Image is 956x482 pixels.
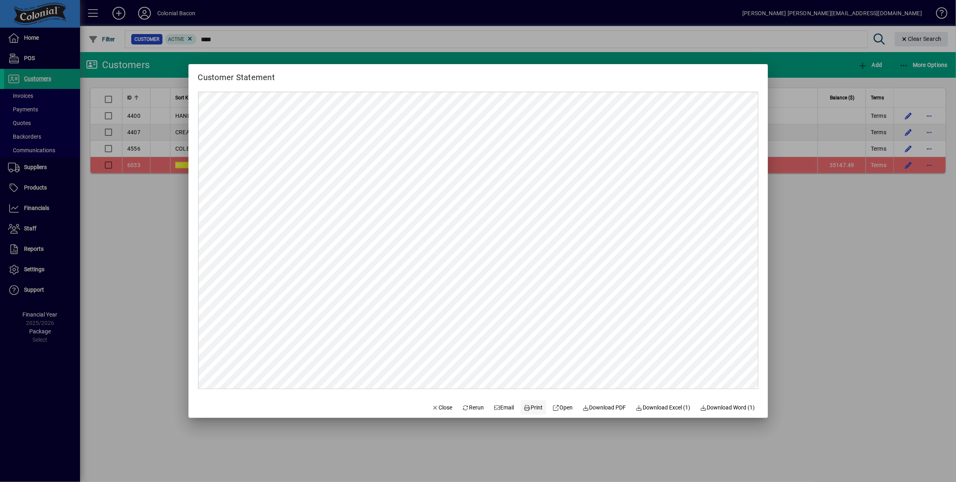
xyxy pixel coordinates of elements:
[697,400,758,415] button: Download Word (1)
[462,403,484,412] span: Rerun
[549,400,576,415] a: Open
[700,403,755,412] span: Download Word (1)
[582,403,626,412] span: Download PDF
[636,403,691,412] span: Download Excel (1)
[493,403,514,412] span: Email
[490,400,517,415] button: Email
[521,400,546,415] button: Print
[633,400,694,415] button: Download Excel (1)
[579,400,629,415] a: Download PDF
[188,64,285,84] h2: Customer Statement
[524,403,543,412] span: Print
[432,403,453,412] span: Close
[553,403,573,412] span: Open
[429,400,456,415] button: Close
